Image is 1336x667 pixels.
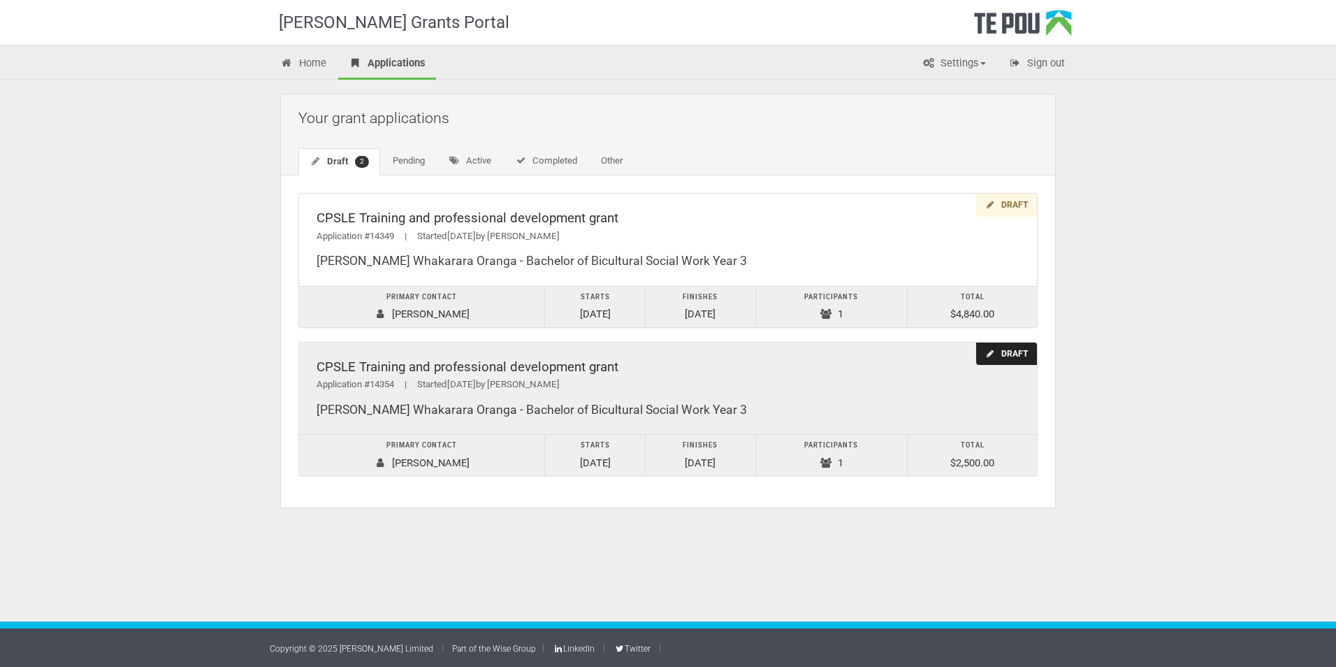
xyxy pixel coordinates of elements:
a: Settings [911,49,996,80]
a: Completed [504,148,588,175]
td: $4,840.00 [908,286,1037,327]
td: 1 [755,435,907,476]
a: LinkedIn [553,644,595,654]
div: Participants [763,290,900,305]
a: Applications [338,49,436,80]
div: Total [915,438,1030,453]
span: | [394,231,417,241]
span: 2 [355,156,369,168]
div: Starts [552,290,638,305]
a: Other [590,148,634,175]
a: Sign out [998,49,1075,80]
td: [PERSON_NAME] [299,435,544,476]
td: [DATE] [646,286,756,327]
div: CPSLE Training and professional development grant [317,211,1019,226]
td: [PERSON_NAME] [299,286,544,327]
div: Te Pou Logo [974,10,1072,45]
span: | [394,379,417,389]
div: Application #14349 Started by [PERSON_NAME] [317,229,1019,244]
div: Application #14354 Started by [PERSON_NAME] [317,378,1019,392]
a: Home [270,49,337,80]
span: [DATE] [447,231,476,241]
td: $2,500.00 [908,435,1037,476]
td: [DATE] [544,435,645,476]
div: Draft [976,343,1037,366]
a: Twitter [613,644,650,654]
h2: Your grant applications [298,101,1045,134]
td: [DATE] [646,435,756,476]
a: Draft [298,148,380,175]
div: [PERSON_NAME] Whakarara Oranga - Bachelor of Bicultural Social Work Year 3 [317,403,1019,417]
a: Copyright © 2025 [PERSON_NAME] Limited [270,644,433,654]
td: 1 [755,286,907,327]
div: Total [915,290,1030,305]
td: [DATE] [544,286,645,327]
div: Draft [976,194,1037,217]
div: Primary contact [306,438,537,453]
div: Starts [552,438,638,453]
a: Pending [382,148,436,175]
div: Finishes [653,290,748,305]
div: CPSLE Training and professional development grant [317,360,1019,375]
span: [DATE] [447,379,476,389]
div: Participants [763,438,900,453]
div: Primary contact [306,290,537,305]
a: Part of the Wise Group [452,644,536,654]
div: [PERSON_NAME] Whakarara Oranga - Bachelor of Bicultural Social Work Year 3 [317,254,1019,268]
div: Finishes [653,438,748,453]
a: Active [437,148,502,175]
